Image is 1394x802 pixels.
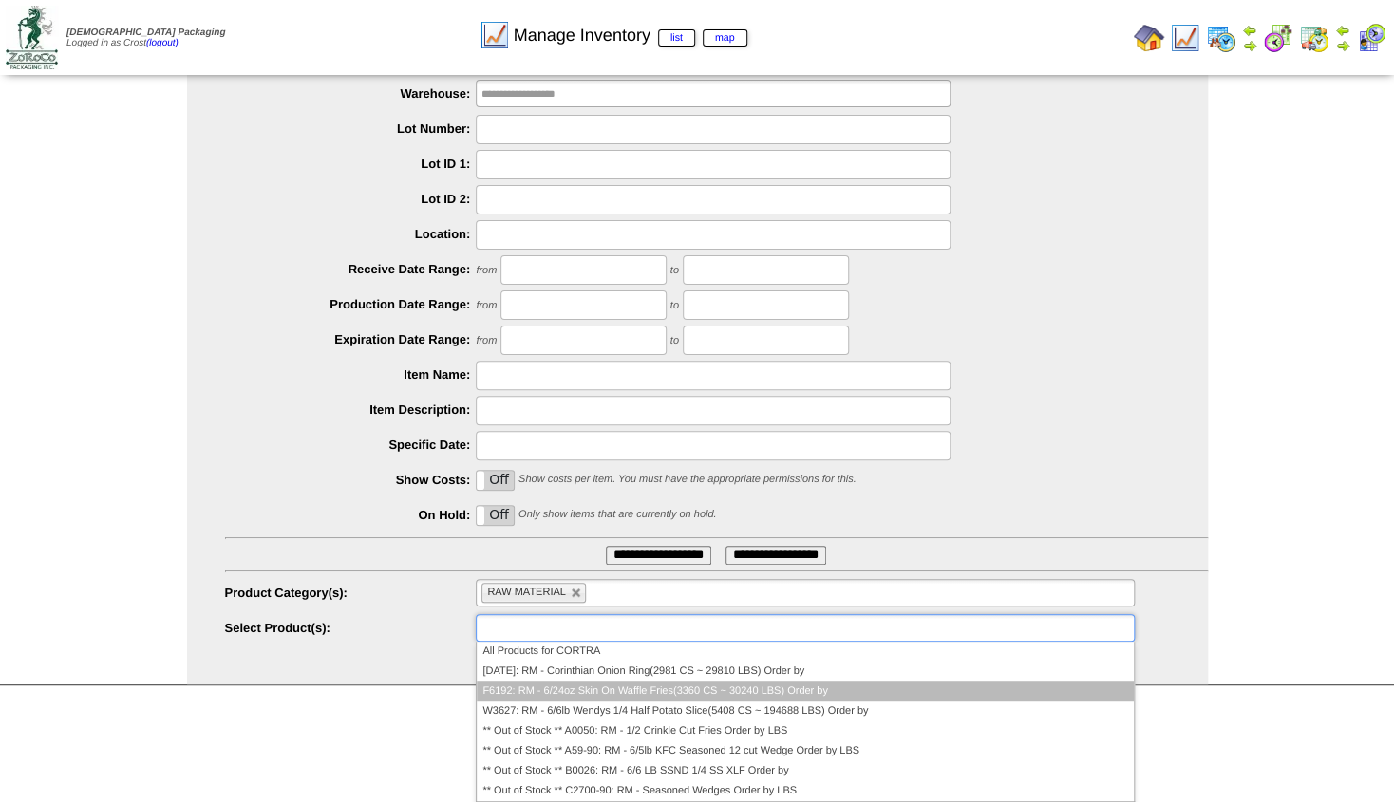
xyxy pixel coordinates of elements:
[477,506,514,525] label: Off
[477,741,1133,761] li: ** Out of Stock ** A59-90: RM - 6/5lb KFC Seasoned 12 cut Wedge Order by LBS
[1335,38,1350,53] img: arrowright.gif
[477,701,1133,721] li: W3627: RM - 6/6lb Wendys 1/4 Half Potato Slice(5408 CS ~ 194688 LBS) Order by
[487,587,566,598] span: RAW MATERIAL
[6,6,58,69] img: zoroco-logo-small.webp
[225,192,477,206] label: Lot ID 2:
[476,335,497,346] span: from
[1263,23,1293,53] img: calendarblend.gif
[703,29,747,47] a: map
[477,471,514,490] label: Off
[225,227,477,241] label: Location:
[1242,38,1257,53] img: arrowright.gif
[66,28,225,48] span: Logged in as Crost
[225,262,477,276] label: Receive Date Range:
[476,505,515,526] div: OnOff
[670,335,679,346] span: to
[225,473,477,487] label: Show Costs:
[1299,23,1329,53] img: calendarinout.gif
[477,662,1133,681] li: [DATE]: RM - Corinthian Onion Ring(2981 CS ~ 29810 LBS) Order by
[225,121,477,136] label: Lot Number:
[225,367,477,382] label: Item Name:
[225,508,477,522] label: On Hold:
[477,642,1133,662] li: All Products for CORTRA
[1242,23,1257,38] img: arrowleft.gif
[477,721,1133,741] li: ** Out of Stock ** A0050: RM - 1/2 Crinkle Cut Fries Order by LBS
[514,26,747,46] span: Manage Inventory
[225,402,477,417] label: Item Description:
[476,300,497,311] span: from
[670,300,679,311] span: to
[225,86,477,101] label: Warehouse:
[476,470,515,491] div: OnOff
[225,438,477,452] label: Specific Date:
[477,681,1133,701] li: F6192: RM - 6/24oz Skin On Waffle Fries(3360 CS ~ 30240 LBS) Order by
[476,265,497,276] span: from
[1170,23,1200,53] img: line_graph.gif
[658,29,695,47] a: list
[225,586,477,600] label: Product Category(s):
[1206,23,1236,53] img: calendarprod.gif
[225,297,477,311] label: Production Date Range:
[225,621,477,635] label: Select Product(s):
[66,28,225,38] span: [DEMOGRAPHIC_DATA] Packaging
[518,509,716,520] span: Only show items that are currently on hold.
[670,265,679,276] span: to
[477,761,1133,781] li: ** Out of Stock ** B0026: RM - 6/6 LB SSND 1/4 SS XLF Order by
[480,20,510,50] img: line_graph.gif
[225,332,477,346] label: Expiration Date Range:
[477,781,1133,801] li: ** Out of Stock ** C2700-90: RM - Seasoned Wedges Order by LBS
[146,38,179,48] a: (logout)
[1335,23,1350,38] img: arrowleft.gif
[518,474,857,485] span: Show costs per item. You must have the appropriate permissions for this.
[1356,23,1386,53] img: calendarcustomer.gif
[225,157,477,171] label: Lot ID 1:
[1134,23,1164,53] img: home.gif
